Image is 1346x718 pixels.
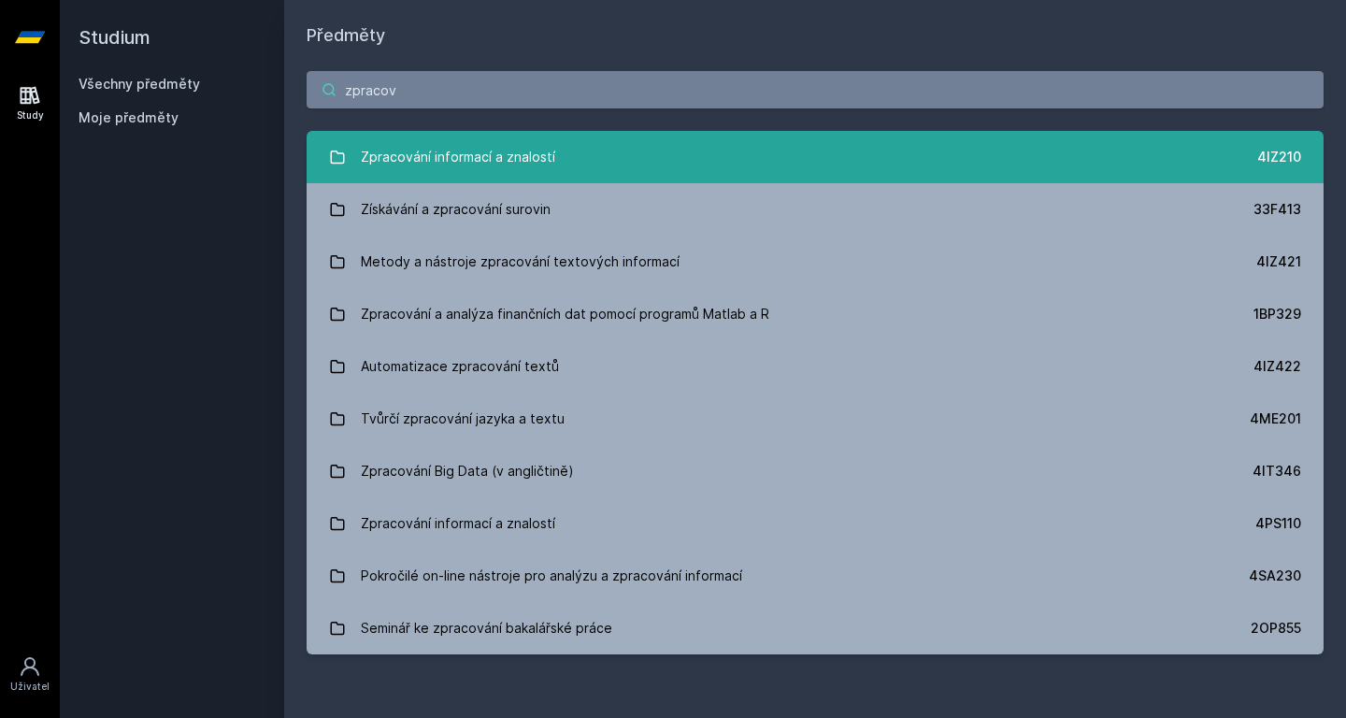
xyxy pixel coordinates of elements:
div: Zpracování informací a znalostí [361,505,555,542]
div: Automatizace zpracování textů [361,348,559,385]
div: 33F413 [1253,200,1301,219]
div: Zpracování a analýza finančních dat pomocí programů Matlab a R [361,295,769,333]
div: Zpracování Big Data (v angličtině) [361,452,574,490]
a: Metody a nástroje zpracování textových informací 4IZ421 [307,236,1324,288]
div: Study [17,108,44,122]
a: Tvůrčí zpracování jazyka a textu 4ME201 [307,393,1324,445]
div: 4SA230 [1249,567,1301,585]
a: Pokročilé on-line nástroje pro analýzu a zpracování informací 4SA230 [307,550,1324,602]
div: Tvůrčí zpracování jazyka a textu [361,400,565,438]
a: Zpracování informací a znalostí 4IZ210 [307,131,1324,183]
a: Zpracování a analýza finančních dat pomocí programů Matlab a R 1BP329 [307,288,1324,340]
div: 1BP329 [1253,305,1301,323]
div: Seminář ke zpracování bakalářské práce [361,610,612,647]
a: Seminář ke zpracování bakalářské práce 2OP855 [307,602,1324,654]
div: 4PS110 [1255,514,1301,533]
div: Uživatel [10,680,50,694]
a: Uživatel [4,646,56,703]
div: 4IT346 [1253,462,1301,481]
div: 4IZ210 [1257,148,1301,166]
div: 4IZ421 [1256,252,1301,271]
div: 4IZ422 [1253,357,1301,376]
a: Automatizace zpracování textů 4IZ422 [307,340,1324,393]
a: Zpracování informací a znalostí 4PS110 [307,497,1324,550]
div: Pokročilé on-line nástroje pro analýzu a zpracování informací [361,557,742,595]
div: Zpracování informací a znalostí [361,138,555,176]
div: 2OP855 [1251,619,1301,638]
input: Název nebo ident předmětu… [307,71,1324,108]
span: Moje předměty [79,108,179,127]
h1: Předměty [307,22,1324,49]
a: Zpracování Big Data (v angličtině) 4IT346 [307,445,1324,497]
div: Získávání a zpracování surovin [361,191,551,228]
a: Všechny předměty [79,76,200,92]
a: Study [4,75,56,132]
div: Metody a nástroje zpracování textových informací [361,243,680,280]
a: Získávání a zpracování surovin 33F413 [307,183,1324,236]
div: 4ME201 [1250,409,1301,428]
